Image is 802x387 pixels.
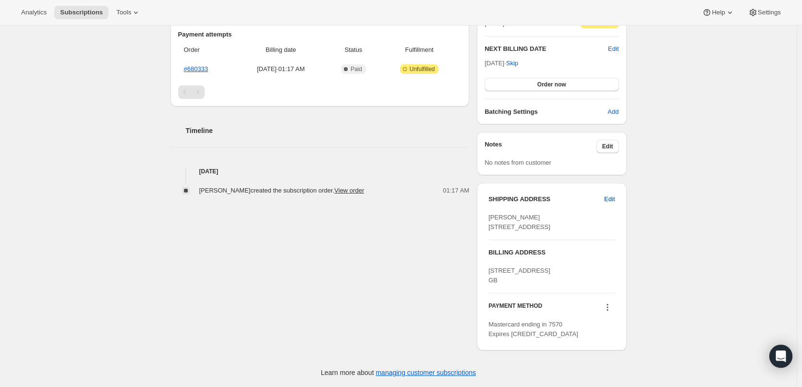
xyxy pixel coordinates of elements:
[608,44,619,54] button: Edit
[602,143,613,150] span: Edit
[178,30,462,39] h2: Payment attempts
[488,267,550,284] span: [STREET_ADDRESS] GB
[488,302,542,315] h3: PAYMENT METHOD
[769,345,792,368] div: Open Intercom Messenger
[500,56,524,71] button: Skip
[696,6,740,19] button: Help
[608,107,619,117] span: Add
[15,6,52,19] button: Analytics
[351,65,362,73] span: Paid
[485,107,608,117] h6: Batching Settings
[199,187,365,194] span: [PERSON_NAME] created the subscription order.
[21,9,47,16] span: Analytics
[485,44,608,54] h2: NEXT BILLING DATE
[485,60,518,67] span: [DATE] ·
[238,45,324,55] span: Billing date
[116,9,131,16] span: Tools
[604,194,615,204] span: Edit
[60,9,103,16] span: Subscriptions
[712,9,725,16] span: Help
[110,6,146,19] button: Tools
[537,81,566,88] span: Order now
[178,85,462,99] nav: Pagination
[485,159,551,166] span: No notes from customer
[376,369,476,376] a: managing customer subscriptions
[488,321,578,338] span: Mastercard ending in 7570 Expires [CREDIT_CARD_DATA]
[596,140,619,153] button: Edit
[485,140,596,153] h3: Notes
[54,6,109,19] button: Subscriptions
[602,104,624,120] button: Add
[506,59,518,68] span: Skip
[598,192,620,207] button: Edit
[488,194,604,204] h3: SHIPPING ADDRESS
[238,64,324,74] span: [DATE] · 01:17 AM
[178,39,235,60] th: Order
[383,45,456,55] span: Fulfillment
[321,368,476,377] p: Learn more about
[184,65,208,73] a: #680333
[410,65,435,73] span: Unfulfilled
[488,248,615,257] h3: BILLING ADDRESS
[488,214,550,230] span: [PERSON_NAME] [STREET_ADDRESS]
[485,78,619,91] button: Order now
[330,45,377,55] span: Status
[742,6,787,19] button: Settings
[170,167,470,176] h4: [DATE]
[443,186,469,195] span: 01:17 AM
[186,126,470,135] h2: Timeline
[758,9,781,16] span: Settings
[334,187,364,194] a: View order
